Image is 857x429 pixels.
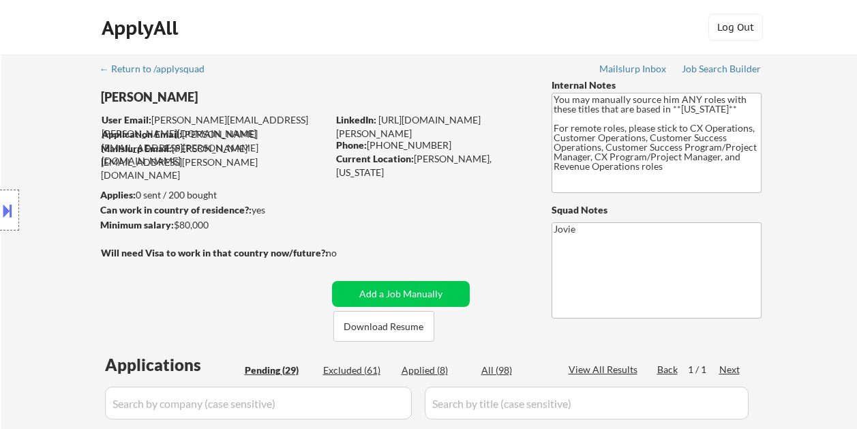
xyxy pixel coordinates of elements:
[552,78,762,92] div: Internal Notes
[336,138,529,152] div: [PHONE_NUMBER]
[569,363,642,376] div: View All Results
[245,364,313,377] div: Pending (29)
[682,63,762,77] a: Job Search Builder
[100,64,217,74] div: ← Return to /applysquad
[326,246,365,260] div: no
[688,363,719,376] div: 1 / 1
[336,114,481,139] a: [URL][DOMAIN_NAME][PERSON_NAME]
[708,14,763,41] button: Log Out
[333,311,434,342] button: Download Resume
[105,357,240,373] div: Applications
[336,114,376,125] strong: LinkedIn:
[102,16,182,40] div: ApplyAll
[657,363,679,376] div: Back
[481,364,550,377] div: All (98)
[599,64,667,74] div: Mailslurp Inbox
[719,363,741,376] div: Next
[336,153,414,164] strong: Current Location:
[599,63,667,77] a: Mailslurp Inbox
[105,387,412,419] input: Search by company (case sensitive)
[402,364,470,377] div: Applied (8)
[100,63,217,77] a: ← Return to /applysquad
[323,364,391,377] div: Excluded (61)
[682,64,762,74] div: Job Search Builder
[336,139,367,151] strong: Phone:
[425,387,749,419] input: Search by title (case sensitive)
[336,152,529,179] div: [PERSON_NAME], [US_STATE]
[332,281,470,307] button: Add a Job Manually
[552,203,762,217] div: Squad Notes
